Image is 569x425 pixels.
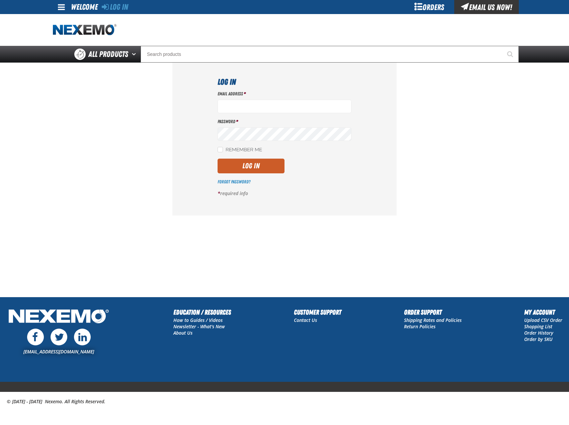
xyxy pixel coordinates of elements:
[218,147,262,153] label: Remember Me
[53,24,116,36] a: Home
[524,330,553,336] a: Order History
[404,307,462,317] h2: Order Support
[218,76,351,88] h1: Log In
[218,179,250,184] a: Forgot Password?
[502,46,519,63] button: Start Searching
[7,307,111,327] img: Nexemo Logo
[218,91,351,97] label: Email Address
[524,336,553,342] a: Order by SKU
[218,118,351,125] label: Password
[404,317,462,323] a: Shipping Rates and Policies
[218,190,351,197] p: required info
[141,46,519,63] input: Search
[294,317,317,323] a: Contact Us
[218,147,223,152] input: Remember Me
[23,348,94,355] a: [EMAIL_ADDRESS][DOMAIN_NAME]
[173,307,231,317] h2: Education / Resources
[524,307,562,317] h2: My Account
[173,330,192,336] a: About Us
[404,323,435,330] a: Return Policies
[294,307,341,317] h2: Customer Support
[524,323,552,330] a: Shopping List
[88,48,128,60] span: All Products
[524,317,562,323] a: Upload CSV Order
[173,323,225,330] a: Newsletter - What's New
[173,317,223,323] a: How to Guides / Videos
[53,24,116,36] img: Nexemo logo
[102,2,128,12] a: Log In
[218,159,284,173] button: Log In
[130,46,141,63] button: Open All Products pages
